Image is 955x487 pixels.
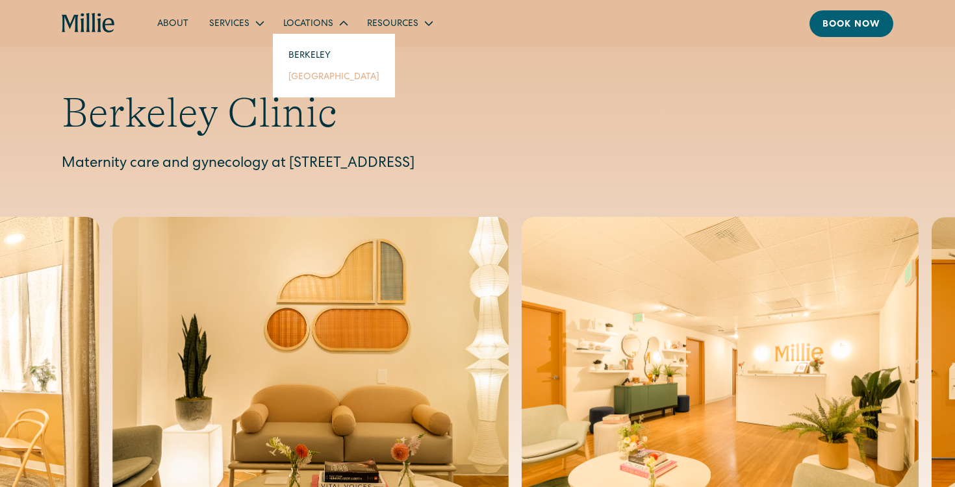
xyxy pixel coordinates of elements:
a: Berkeley [278,44,390,66]
div: Services [199,12,273,34]
a: About [147,12,199,34]
h1: Berkeley Clinic [62,88,893,138]
nav: Locations [273,34,395,97]
div: Book now [822,18,880,32]
a: Book now [809,10,893,37]
div: Locations [273,12,357,34]
div: Locations [283,18,333,31]
a: home [62,13,116,34]
p: Maternity care and gynecology at [STREET_ADDRESS] [62,154,893,175]
div: Resources [367,18,418,31]
div: Resources [357,12,442,34]
a: [GEOGRAPHIC_DATA] [278,66,390,87]
div: Services [209,18,249,31]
